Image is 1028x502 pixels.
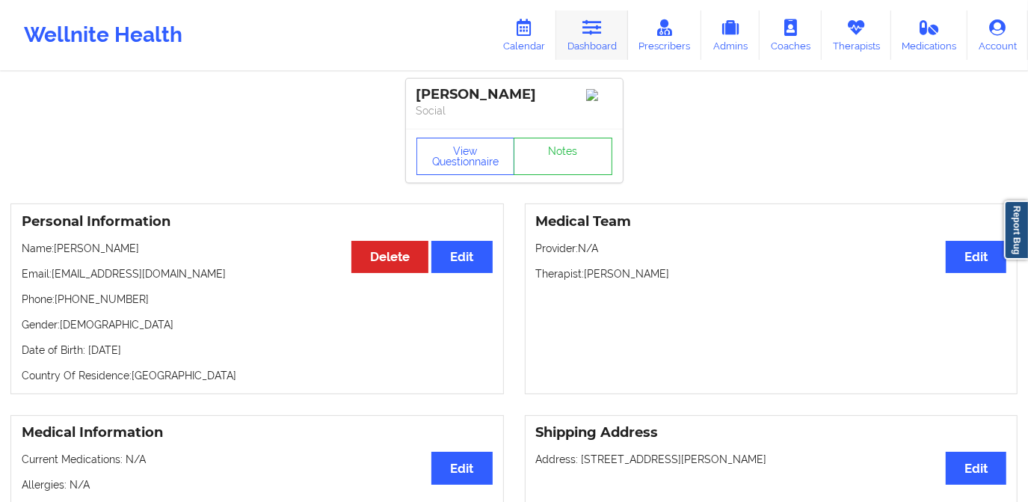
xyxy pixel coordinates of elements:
[492,10,556,60] a: Calendar
[22,292,493,307] p: Phone: [PHONE_NUMBER]
[946,452,1006,484] button: Edit
[416,138,515,175] button: View Questionnaire
[536,452,1007,467] p: Address: [STREET_ADDRESS][PERSON_NAME]
[628,10,702,60] a: Prescribers
[22,213,493,230] h3: Personal Information
[1004,201,1028,260] a: Report Bug
[556,10,628,60] a: Dashboard
[416,86,612,103] div: [PERSON_NAME]
[22,317,493,332] p: Gender: [DEMOGRAPHIC_DATA]
[891,10,968,60] a: Medications
[586,89,612,101] img: Image%2Fplaceholer-image.png
[22,477,493,492] p: Allergies: N/A
[701,10,760,60] a: Admins
[431,241,492,273] button: Edit
[822,10,891,60] a: Therapists
[760,10,822,60] a: Coaches
[967,10,1028,60] a: Account
[416,103,612,118] p: Social
[22,343,493,358] p: Date of Birth: [DATE]
[351,241,428,273] button: Delete
[22,424,493,441] h3: Medical Information
[536,241,1007,256] p: Provider: N/A
[22,241,493,256] p: Name: [PERSON_NAME]
[946,241,1006,273] button: Edit
[536,266,1007,281] p: Therapist: [PERSON_NAME]
[536,213,1007,230] h3: Medical Team
[22,266,493,281] p: Email: [EMAIL_ADDRESS][DOMAIN_NAME]
[22,368,493,383] p: Country Of Residence: [GEOGRAPHIC_DATA]
[536,424,1007,441] h3: Shipping Address
[431,452,492,484] button: Edit
[514,138,612,175] a: Notes
[22,452,493,467] p: Current Medications: N/A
